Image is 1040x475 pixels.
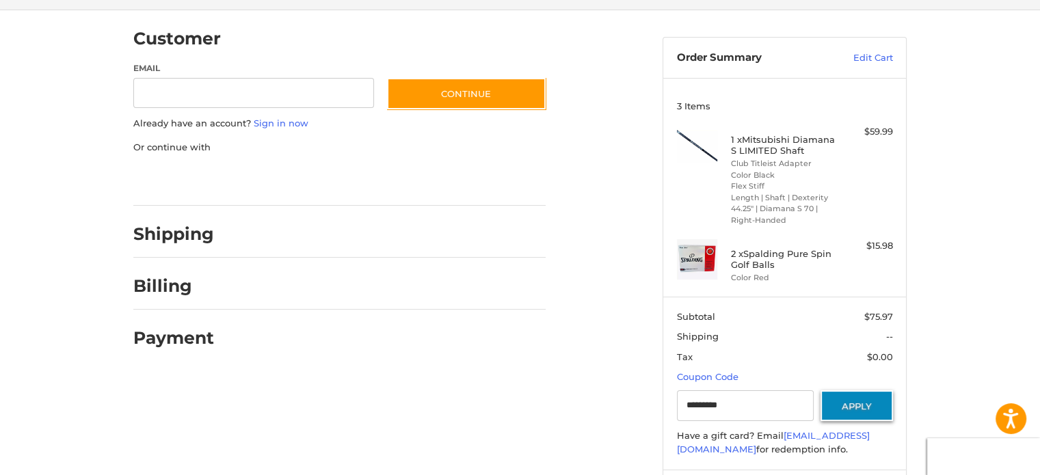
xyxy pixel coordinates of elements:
h4: 1 x Mitsubishi Diamana S LIMITED Shaft [731,134,836,157]
span: Subtotal [677,311,715,322]
a: Sign in now [254,118,308,128]
h2: Payment [133,327,214,349]
button: Continue [387,78,546,109]
h2: Customer [133,28,221,49]
span: -- [886,331,893,342]
label: Email [133,62,374,74]
p: Or continue with [133,141,546,154]
iframe: PayPal-paypal [129,167,232,192]
h2: Shipping [133,223,214,245]
h2: Billing [133,275,213,297]
li: Color Black [731,169,836,181]
li: Flex Stiff [731,180,836,192]
span: Tax [677,351,693,362]
h3: Order Summary [677,51,824,65]
a: [EMAIL_ADDRESS][DOMAIN_NAME] [677,430,870,454]
div: $15.98 [839,239,893,253]
a: Coupon Code [677,371,738,382]
h3: 3 Items [677,100,893,111]
button: Apply [821,390,893,421]
span: $0.00 [867,351,893,362]
iframe: Google Customer Reviews [927,438,1040,475]
div: $59.99 [839,125,893,139]
p: Already have an account? [133,117,546,131]
div: Have a gift card? Email for redemption info. [677,429,893,456]
h4: 2 x Spalding Pure Spin Golf Balls [731,248,836,271]
input: Gift Certificate or Coupon Code [677,390,814,421]
iframe: PayPal-paylater [245,167,347,192]
a: Edit Cart [824,51,893,65]
span: Shipping [677,331,719,342]
li: Club Titleist Adapter [731,158,836,169]
li: Length | Shaft | Dexterity 44.25" | Diamana S 70 | Right-Handed [731,192,836,226]
iframe: PayPal-venmo [361,167,464,192]
span: $75.97 [864,311,893,322]
li: Color Red [731,272,836,284]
